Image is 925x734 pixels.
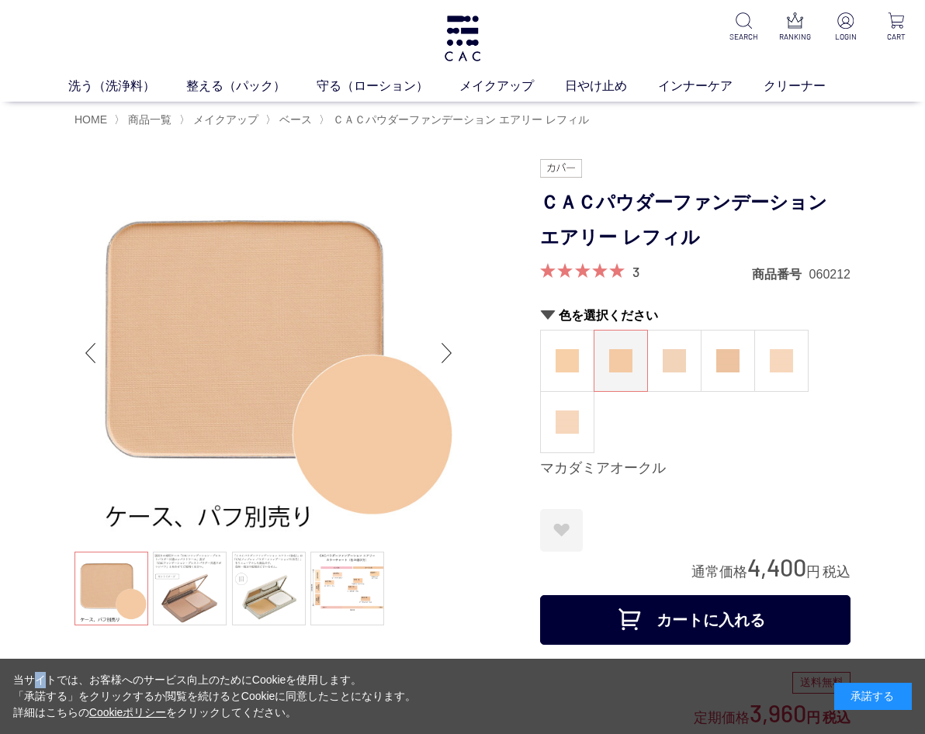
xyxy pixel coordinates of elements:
[89,706,167,718] a: Cookieポリシー
[648,331,701,391] a: ヘーゼルオークル
[754,330,809,392] dl: ピーチアイボリー
[330,113,589,126] a: ＣＡＣパウダーファンデーション エアリー レフィル
[747,552,806,581] span: 4,400
[658,77,764,95] a: インナーケア
[880,31,913,43] p: CART
[541,392,594,452] a: ピーチベージュ
[830,12,862,43] a: LOGIN
[770,349,793,372] img: ピーチアイボリー
[13,672,417,721] div: 当サイトでは、お客様へのサービス向上のためにCookieを使用します。 「承諾する」をクリックするか閲覧を続けるとCookieに同意したことになります。 詳細はこちらの をクリックしてください。
[806,564,820,580] span: 円
[834,683,912,710] div: 承諾する
[333,113,589,126] span: ＣＡＣパウダーファンデーション エアリー レフィル
[809,266,851,282] dd: 060212
[431,322,462,384] div: Next slide
[186,77,317,95] a: 整える（パック）
[193,113,258,126] span: メイクアップ
[556,349,579,372] img: ココナッツオークル
[702,331,754,391] a: アーモンドオークル
[74,322,106,384] div: Previous slide
[755,331,808,391] a: ピーチアイボリー
[663,349,686,372] img: ヘーゼルオークル
[319,113,593,127] li: 〉
[459,77,565,95] a: メイクアップ
[74,159,462,547] img: ＣＡＣパウダーファンデーション エアリー レフィル マカダミアオークル
[276,113,312,126] a: ベース
[74,113,107,126] a: HOME
[540,185,851,255] h1: ＣＡＣパウダーファンデーション エアリー レフィル
[541,331,594,391] a: ココナッツオークル
[179,113,262,127] li: 〉
[880,12,913,43] a: CART
[540,307,851,324] h2: 色を選択ください
[752,266,809,282] dt: 商品番号
[565,77,658,95] a: 日やけ止め
[68,77,186,95] a: 洗う（洗浄料）
[632,263,639,280] a: 3
[114,113,175,127] li: 〉
[609,349,632,372] img: マカダミアオークル
[540,330,594,392] dl: ココナッツオークル
[764,77,857,95] a: クリーナー
[540,391,594,453] dl: ピーチベージュ
[279,113,312,126] span: ベース
[691,564,747,580] span: 通常価格
[778,12,811,43] a: RANKING
[823,564,851,580] span: 税込
[265,113,316,127] li: 〉
[190,113,258,126] a: メイクアップ
[317,77,459,95] a: 守る（ローション）
[594,330,648,392] dl: マカダミアオークル
[830,31,862,43] p: LOGIN
[701,330,755,392] dl: アーモンドオークル
[728,31,760,43] p: SEARCH
[716,349,740,372] img: アーモンドオークル
[442,16,483,61] img: logo
[540,459,851,478] div: マカダミアオークル
[728,12,760,43] a: SEARCH
[778,31,811,43] p: RANKING
[556,410,579,434] img: ピーチベージュ
[128,113,171,126] span: 商品一覧
[125,113,171,126] a: 商品一覧
[540,159,582,178] img: カバー
[647,330,702,392] dl: ヘーゼルオークル
[540,595,851,645] button: カートに入れる
[540,509,583,552] a: お気に入りに登録する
